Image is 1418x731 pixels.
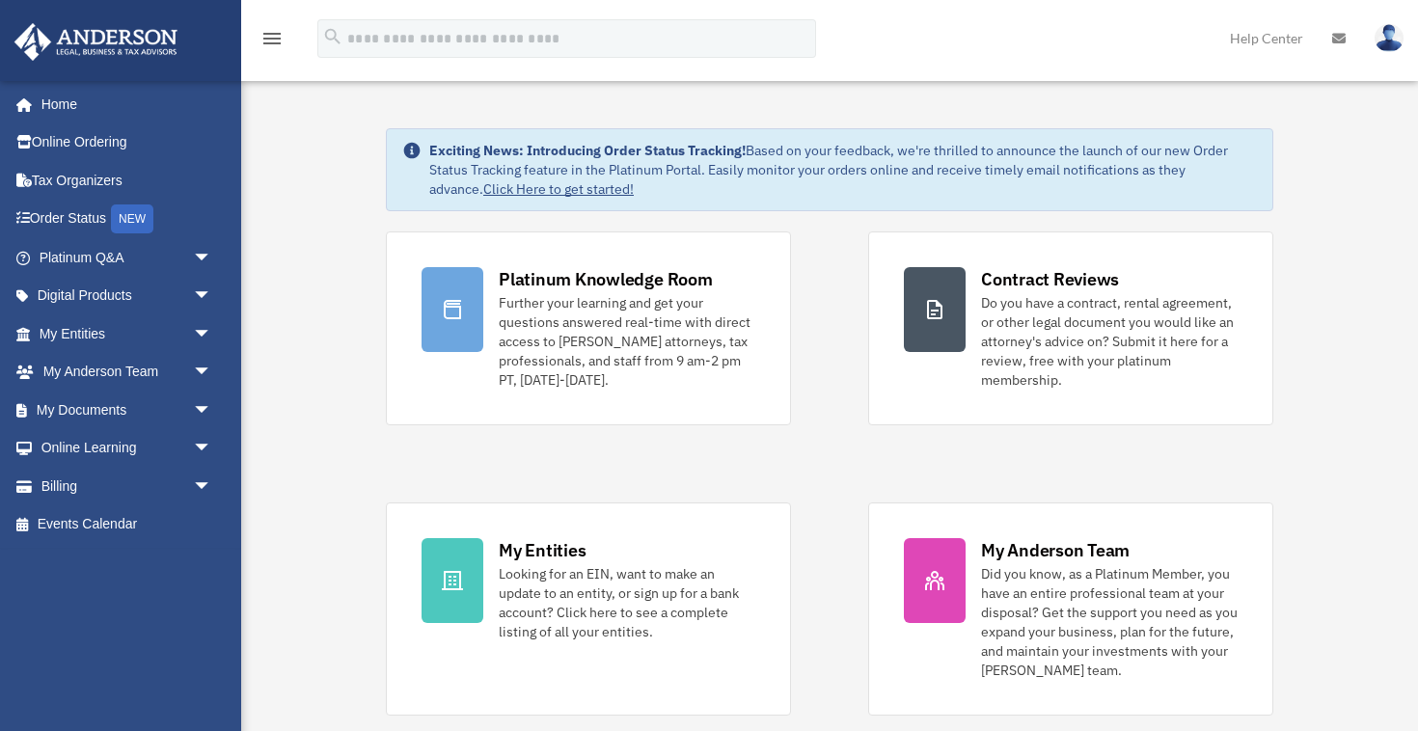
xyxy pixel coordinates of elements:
[14,161,241,200] a: Tax Organizers
[14,238,241,277] a: Platinum Q&Aarrow_drop_down
[429,142,746,159] strong: Exciting News: Introducing Order Status Tracking!
[386,502,791,716] a: My Entities Looking for an EIN, want to make an update to an entity, or sign up for a bank accoun...
[193,391,232,430] span: arrow_drop_down
[386,231,791,425] a: Platinum Knowledge Room Further your learning and get your questions answered real-time with dire...
[193,238,232,278] span: arrow_drop_down
[14,314,241,353] a: My Entitiesarrow_drop_down
[193,277,232,316] span: arrow_drop_down
[14,391,241,429] a: My Documentsarrow_drop_down
[499,267,713,291] div: Platinum Knowledge Room
[193,314,232,354] span: arrow_drop_down
[14,429,241,468] a: Online Learningarrow_drop_down
[499,538,586,562] div: My Entities
[981,293,1238,390] div: Do you have a contract, rental agreement, or other legal document you would like an attorney's ad...
[260,34,284,50] a: menu
[499,293,755,390] div: Further your learning and get your questions answered real-time with direct access to [PERSON_NAM...
[193,467,232,506] span: arrow_drop_down
[193,353,232,393] span: arrow_drop_down
[483,180,634,198] a: Click Here to get started!
[111,204,153,233] div: NEW
[14,505,241,544] a: Events Calendar
[14,123,241,162] a: Online Ordering
[9,23,183,61] img: Anderson Advisors Platinum Portal
[499,564,755,641] div: Looking for an EIN, want to make an update to an entity, or sign up for a bank account? Click her...
[14,277,241,315] a: Digital Productsarrow_drop_down
[14,353,241,392] a: My Anderson Teamarrow_drop_down
[981,267,1119,291] div: Contract Reviews
[981,538,1130,562] div: My Anderson Team
[14,467,241,505] a: Billingarrow_drop_down
[429,141,1257,199] div: Based on your feedback, we're thrilled to announce the launch of our new Order Status Tracking fe...
[260,27,284,50] i: menu
[322,26,343,47] i: search
[1375,24,1404,52] img: User Pic
[14,85,232,123] a: Home
[868,502,1273,716] a: My Anderson Team Did you know, as a Platinum Member, you have an entire professional team at your...
[193,429,232,469] span: arrow_drop_down
[868,231,1273,425] a: Contract Reviews Do you have a contract, rental agreement, or other legal document you would like...
[981,564,1238,680] div: Did you know, as a Platinum Member, you have an entire professional team at your disposal? Get th...
[14,200,241,239] a: Order StatusNEW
